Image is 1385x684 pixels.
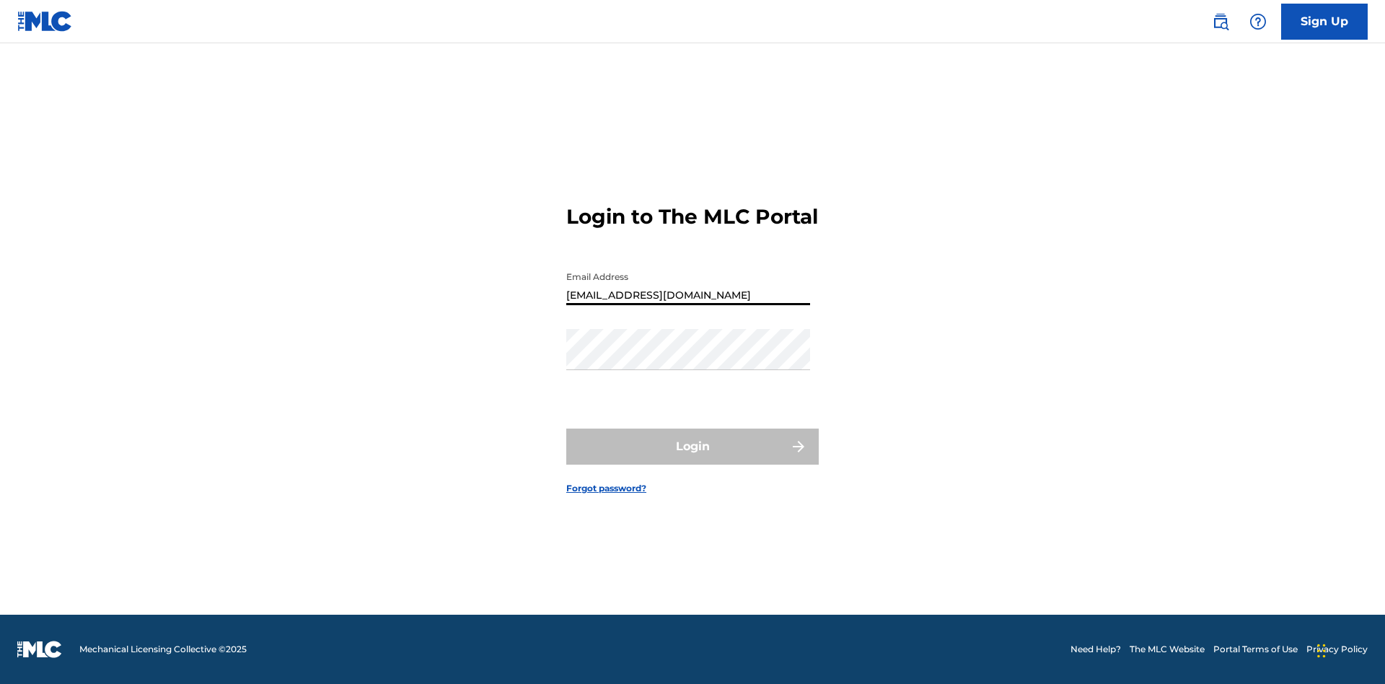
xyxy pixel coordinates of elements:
[17,641,62,658] img: logo
[566,204,818,229] h3: Login to The MLC Portal
[1249,13,1267,30] img: help
[79,643,247,656] span: Mechanical Licensing Collective © 2025
[1306,643,1368,656] a: Privacy Policy
[17,11,73,32] img: MLC Logo
[1212,13,1229,30] img: search
[1206,7,1235,36] a: Public Search
[1281,4,1368,40] a: Sign Up
[1130,643,1205,656] a: The MLC Website
[1313,615,1385,684] iframe: Chat Widget
[1070,643,1121,656] a: Need Help?
[1244,7,1272,36] div: Help
[1317,629,1326,672] div: Drag
[1213,643,1298,656] a: Portal Terms of Use
[566,482,646,495] a: Forgot password?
